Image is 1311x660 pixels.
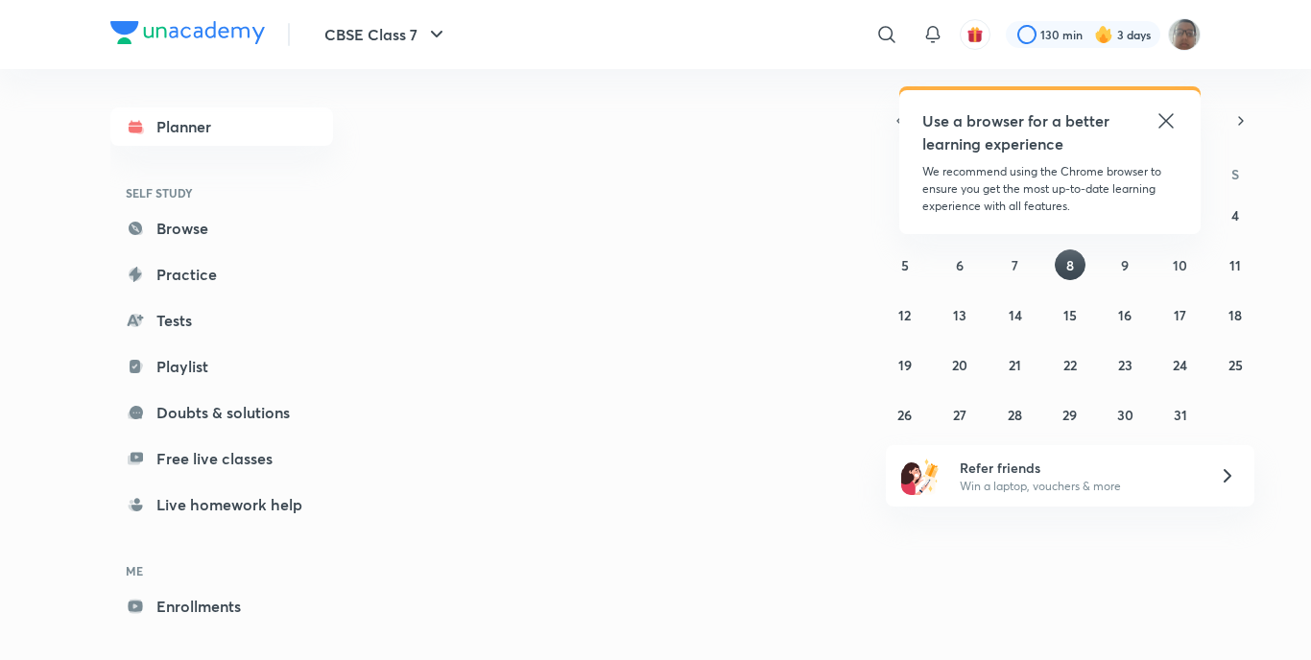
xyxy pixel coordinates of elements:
a: Doubts & solutions [110,393,333,432]
button: October 24, 2025 [1165,349,1196,380]
abbr: October 24, 2025 [1173,356,1187,374]
a: Company Logo [110,21,265,49]
h6: ME [110,554,333,587]
button: October 10, 2025 [1165,249,1196,280]
button: October 29, 2025 [1055,399,1085,430]
button: October 20, 2025 [944,349,975,380]
abbr: October 10, 2025 [1173,256,1187,274]
a: Enrollments [110,587,333,625]
button: October 30, 2025 [1109,399,1140,430]
abbr: October 12, 2025 [898,306,911,324]
abbr: October 11, 2025 [1229,256,1241,274]
a: Practice [110,255,333,294]
h5: Use a browser for a better learning experience [922,109,1113,155]
abbr: October 28, 2025 [1008,406,1022,424]
button: October 16, 2025 [1109,299,1140,330]
abbr: October 31, 2025 [1174,406,1187,424]
abbr: Saturday [1231,165,1239,183]
button: October 14, 2025 [1000,299,1031,330]
button: October 22, 2025 [1055,349,1085,380]
button: October 9, 2025 [1109,249,1140,280]
button: CBSE Class 7 [313,15,460,54]
a: Free live classes [110,439,333,478]
a: Browse [110,209,333,247]
abbr: October 13, 2025 [953,306,966,324]
button: October 28, 2025 [1000,399,1031,430]
a: Tests [110,301,333,340]
img: Vinayak Mishra [1168,18,1201,51]
abbr: October 22, 2025 [1063,356,1077,374]
abbr: October 23, 2025 [1118,356,1132,374]
button: October 27, 2025 [944,399,975,430]
button: October 26, 2025 [890,399,920,430]
abbr: October 20, 2025 [952,356,967,374]
abbr: October 26, 2025 [897,406,912,424]
button: October 31, 2025 [1165,399,1196,430]
img: streak [1094,25,1113,44]
abbr: October 16, 2025 [1118,306,1132,324]
button: October 23, 2025 [1109,349,1140,380]
abbr: October 8, 2025 [1066,256,1074,274]
button: October 21, 2025 [1000,349,1031,380]
a: Live homework help [110,485,333,524]
button: October 18, 2025 [1220,299,1251,330]
abbr: October 6, 2025 [956,256,964,274]
h6: SELF STUDY [110,177,333,209]
button: October 7, 2025 [1000,249,1031,280]
button: October 17, 2025 [1165,299,1196,330]
h6: Refer friends [960,458,1196,478]
a: Planner [110,107,333,146]
abbr: October 21, 2025 [1009,356,1021,374]
abbr: October 15, 2025 [1063,306,1077,324]
abbr: October 29, 2025 [1062,406,1077,424]
button: October 4, 2025 [1220,200,1251,230]
abbr: October 25, 2025 [1228,356,1243,374]
abbr: October 5, 2025 [901,256,909,274]
img: Company Logo [110,21,265,44]
abbr: October 18, 2025 [1228,306,1242,324]
abbr: October 9, 2025 [1121,256,1129,274]
abbr: October 4, 2025 [1231,206,1239,224]
abbr: October 7, 2025 [1012,256,1018,274]
abbr: October 27, 2025 [953,406,966,424]
abbr: October 30, 2025 [1117,406,1133,424]
button: October 11, 2025 [1220,249,1251,280]
button: October 5, 2025 [890,249,920,280]
p: We recommend using the Chrome browser to ensure you get the most up-to-date learning experience w... [922,163,1178,215]
button: October 6, 2025 [944,249,975,280]
button: October 13, 2025 [944,299,975,330]
a: Playlist [110,347,333,386]
button: October 8, 2025 [1055,249,1085,280]
img: avatar [966,26,984,43]
button: October 12, 2025 [890,299,920,330]
p: Win a laptop, vouchers & more [960,478,1196,495]
img: referral [901,457,940,495]
abbr: October 17, 2025 [1174,306,1186,324]
abbr: October 14, 2025 [1009,306,1022,324]
button: October 15, 2025 [1055,299,1085,330]
abbr: October 19, 2025 [898,356,912,374]
button: avatar [960,19,990,50]
button: October 25, 2025 [1220,349,1251,380]
button: October 19, 2025 [890,349,920,380]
